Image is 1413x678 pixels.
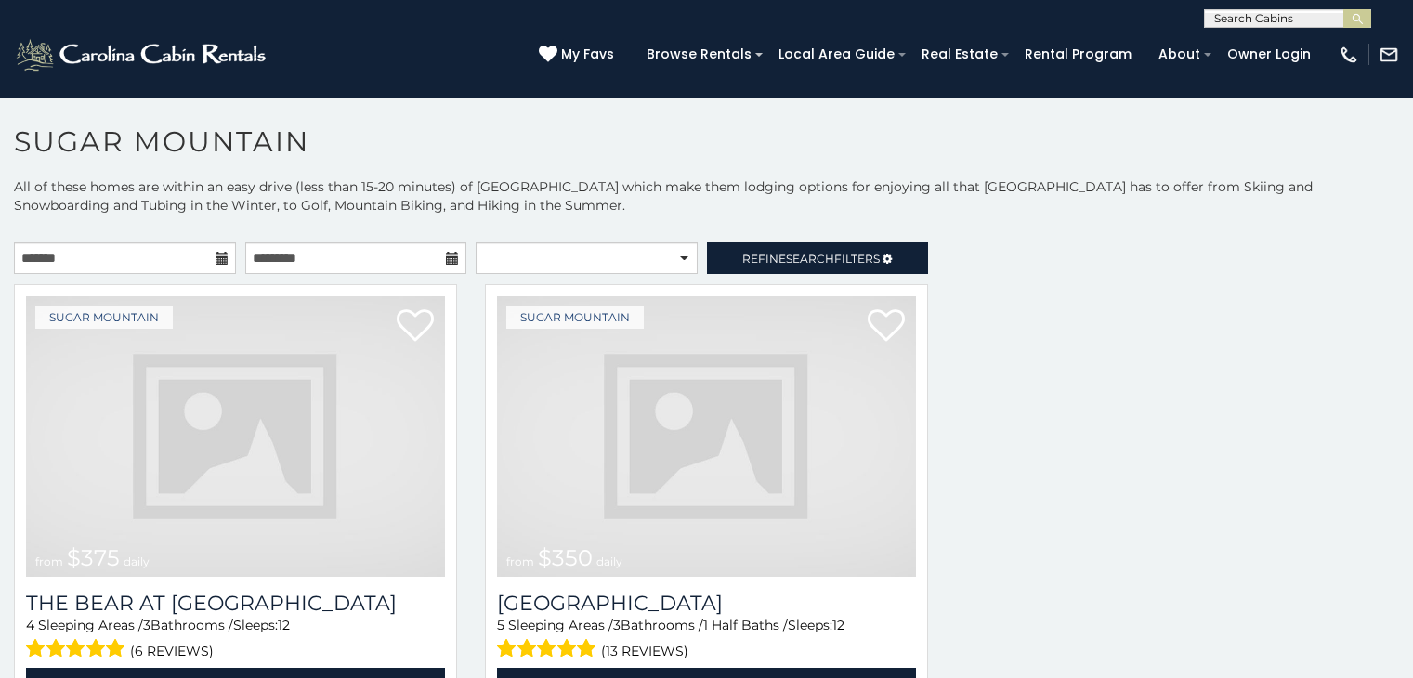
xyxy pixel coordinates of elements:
span: (13 reviews) [601,639,688,663]
span: from [35,554,63,568]
a: [GEOGRAPHIC_DATA] [497,591,916,616]
img: dummy-image.jpg [26,296,445,577]
span: from [506,554,534,568]
span: $350 [538,544,593,571]
span: 3 [613,617,621,633]
span: daily [596,554,622,568]
a: Local Area Guide [769,40,904,69]
a: from $375 daily [26,296,445,577]
span: 1 Half Baths / [703,617,788,633]
h3: The Bear At Sugar Mountain [26,591,445,616]
img: dummy-image.jpg [497,296,916,577]
span: My Favs [561,45,614,64]
img: White-1-2.png [14,36,271,73]
a: Sugar Mountain [506,306,644,329]
img: phone-regular-white.png [1339,45,1359,65]
span: $375 [67,544,120,571]
span: Search [786,252,834,266]
span: 12 [832,617,844,633]
a: Owner Login [1218,40,1320,69]
div: Sleeping Areas / Bathrooms / Sleeps: [497,616,916,663]
a: Add to favorites [868,307,905,346]
span: 5 [497,617,504,633]
span: Refine Filters [742,252,880,266]
span: 4 [26,617,34,633]
span: 3 [143,617,150,633]
span: (6 reviews) [130,639,214,663]
div: Sleeping Areas / Bathrooms / Sleeps: [26,616,445,663]
a: My Favs [539,45,619,65]
a: Real Estate [912,40,1007,69]
a: Add to favorites [397,307,434,346]
span: 12 [278,617,290,633]
a: About [1149,40,1210,69]
span: daily [124,554,150,568]
a: The Bear At [GEOGRAPHIC_DATA] [26,591,445,616]
a: from $350 daily [497,296,916,577]
h3: Grouse Moor Lodge [497,591,916,616]
img: mail-regular-white.png [1379,45,1399,65]
a: Sugar Mountain [35,306,173,329]
a: Browse Rentals [637,40,761,69]
a: Rental Program [1015,40,1141,69]
a: RefineSearchFilters [707,242,929,274]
